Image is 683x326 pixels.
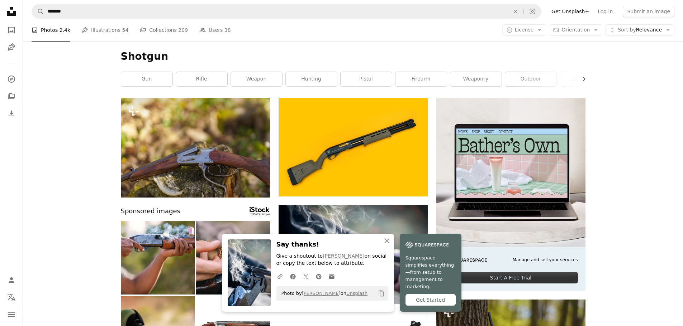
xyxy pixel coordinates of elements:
[395,72,447,86] a: firearm
[4,89,19,103] a: Collections
[505,72,556,86] a: outdoor
[122,26,129,34] span: 54
[560,72,611,86] a: benelli m4
[325,269,338,283] a: Share over email
[618,27,636,33] span: Sort by
[323,253,364,259] a: [PERSON_NAME]
[121,72,172,86] a: gun
[375,287,388,300] button: Copy to clipboard
[278,288,368,299] span: Photo by on
[549,24,602,36] button: Orientation
[32,4,541,19] form: Find visuals sitewide
[577,72,585,86] button: scroll list to the right
[405,239,449,250] img: file-1747939142011-51e5cc87e3c9
[400,234,461,312] a: Squarespace simplifies everything—from setup to management to marketing.Get Started
[508,5,523,18] button: Clear
[524,5,541,18] button: Visual search
[436,98,585,291] a: Manage and sell your servicesStart A Free Trial
[286,269,299,283] a: Share on Facebook
[140,19,188,42] a: Collections 209
[605,24,674,36] button: Sort byRelevance
[178,26,188,34] span: 209
[4,106,19,121] a: Download History
[593,6,617,17] a: Log in
[286,72,337,86] a: hunting
[623,6,674,17] button: Submit an image
[279,144,428,150] a: a black and silver gun
[276,253,388,267] p: Give a shoutout to on social or copy the text below to attribute.
[121,50,585,63] h1: Shotgun
[512,257,578,263] span: Manage and sell your services
[405,254,456,290] span: Squarespace simplifies everything—from setup to management to marketing.
[444,272,578,283] div: Start A Free Trial
[341,72,392,86] a: pistol
[4,72,19,86] a: Explore
[4,307,19,322] button: Menu
[618,26,662,34] span: Relevance
[4,40,19,54] a: Illustrations
[346,291,367,296] a: Unsplash
[4,273,19,287] a: Log in / Sign up
[312,269,325,283] a: Share on Pinterest
[299,269,312,283] a: Share on Twitter
[231,72,282,86] a: weapon
[4,23,19,37] a: Photos
[121,144,270,151] a: A hunter's rifle gun near tree stump in forest.
[279,98,428,196] img: a black and silver gun
[196,221,270,295] img: Male hunter in the woods
[436,98,585,247] img: file-1707883121023-8e3502977149image
[515,27,534,33] span: License
[502,24,546,36] button: License
[302,291,341,296] a: [PERSON_NAME]
[121,98,270,198] img: A hunter's rifle gun near tree stump in forest.
[32,5,44,18] button: Search Unsplash
[121,221,195,295] img: Shotgun fired and shell expelled
[561,27,590,33] span: Orientation
[547,6,593,17] a: Get Unsplash+
[224,26,231,34] span: 38
[4,290,19,305] button: Language
[450,72,502,86] a: weaponry
[279,205,428,304] img: black semi automatic pistol with white smoke
[444,257,487,263] img: file-1705255347840-230a6ab5bca9image
[276,239,388,250] h3: Say thanks!
[199,19,231,42] a: Users 38
[405,295,456,306] div: Get Started
[82,19,128,42] a: Illustrations 54
[176,72,227,86] a: rifle
[121,206,180,216] span: Sponsored images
